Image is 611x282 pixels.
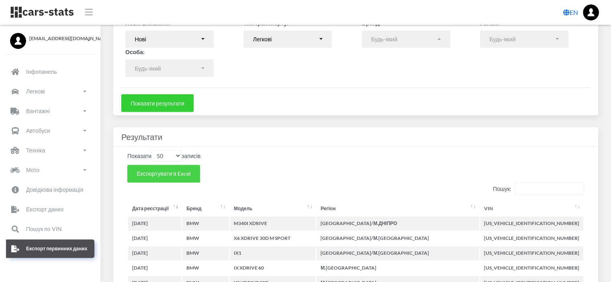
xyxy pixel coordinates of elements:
[6,141,94,160] a: Техніка
[121,130,590,143] h4: Результати
[6,122,94,140] a: Автобуси
[26,67,57,77] p: Інфопанель
[125,48,145,56] label: Особа:
[125,59,214,77] button: Будь-який
[135,35,200,43] div: Нові
[128,261,182,275] th: [DATE]
[362,30,450,48] button: Будь-який
[243,30,332,48] button: Легкові
[10,6,74,18] img: navbar brand
[317,261,479,275] th: М.[GEOGRAPHIC_DATA]
[26,185,83,195] p: Довідкова інформація
[230,246,316,260] th: IX1
[514,183,584,195] input: Пошук:
[6,220,94,238] a: Пошук по VIN
[6,239,94,258] a: Експорт первинних даних
[121,94,194,112] button: Показати результати
[480,246,583,260] th: [US_VEHICLE_IDENTIFICATION_NUMBER]
[230,231,316,245] th: X6 XDRIVE 30D M SPORT
[317,202,479,216] th: Регіон: активувати для сортування стовпців за зростанням
[230,202,316,216] th: Модель: активувати для сортування стовпців за зростанням
[26,165,39,175] p: Мото
[6,102,94,120] a: Вантажні
[26,86,45,96] p: Легкові
[127,165,200,183] button: Експортувати в Excel
[560,4,581,20] a: EN
[480,261,583,275] th: [US_VEHICLE_IDENTIFICATION_NUMBER]
[230,261,316,275] th: IX XDRIVE 60
[125,30,214,48] button: Нові
[230,217,316,231] th: M340I XDRIVE
[6,181,94,199] a: Довідкова інформація
[128,217,182,231] th: [DATE]
[128,202,182,216] th: Дата реєстрації: активувати для сортування стовпців за зростанням
[182,217,229,231] th: BMW
[480,202,583,216] th: VIN: активувати для сортування стовпців за зростанням
[6,82,94,101] a: Легкові
[480,231,583,245] th: [US_VEHICLE_IDENTIFICATION_NUMBER]
[480,217,583,231] th: [US_VEHICLE_IDENTIFICATION_NUMBER]
[26,145,45,155] p: Техніка
[10,33,90,42] a: [EMAIL_ADDRESS][DOMAIN_NAME]
[128,231,182,245] th: [DATE]
[489,35,554,43] div: Будь-який
[182,202,229,216] th: Бренд: активувати для сортування стовпців за зростанням
[26,204,63,214] p: Експорт даних
[137,170,190,177] span: Експортувати в Excel
[128,246,182,260] th: [DATE]
[317,217,479,231] th: [GEOGRAPHIC_DATA]/М.ДНІПРО
[135,64,200,73] div: Будь-який
[583,4,599,20] img: ...
[371,35,436,43] div: Будь-який
[317,231,479,245] th: [GEOGRAPHIC_DATA]/М.[GEOGRAPHIC_DATA]
[151,150,182,162] select: Показатизаписів
[29,35,90,42] span: [EMAIL_ADDRESS][DOMAIN_NAME]
[480,30,568,48] button: Будь-який
[127,150,200,162] label: Показати записів
[6,161,94,179] a: Мото
[182,231,229,245] th: BMW
[253,35,318,43] div: Легкові
[26,244,87,253] p: Експорт первинних даних
[317,246,479,260] th: [GEOGRAPHIC_DATA]/М.[GEOGRAPHIC_DATA]
[182,261,229,275] th: BMW
[182,246,229,260] th: BMW
[26,224,62,234] p: Пошук по VIN
[26,126,50,136] p: Автобуси
[493,183,584,195] label: Пошук:
[6,200,94,219] a: Експорт даних
[6,63,94,81] a: Інфопанель
[26,106,50,116] p: Вантажні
